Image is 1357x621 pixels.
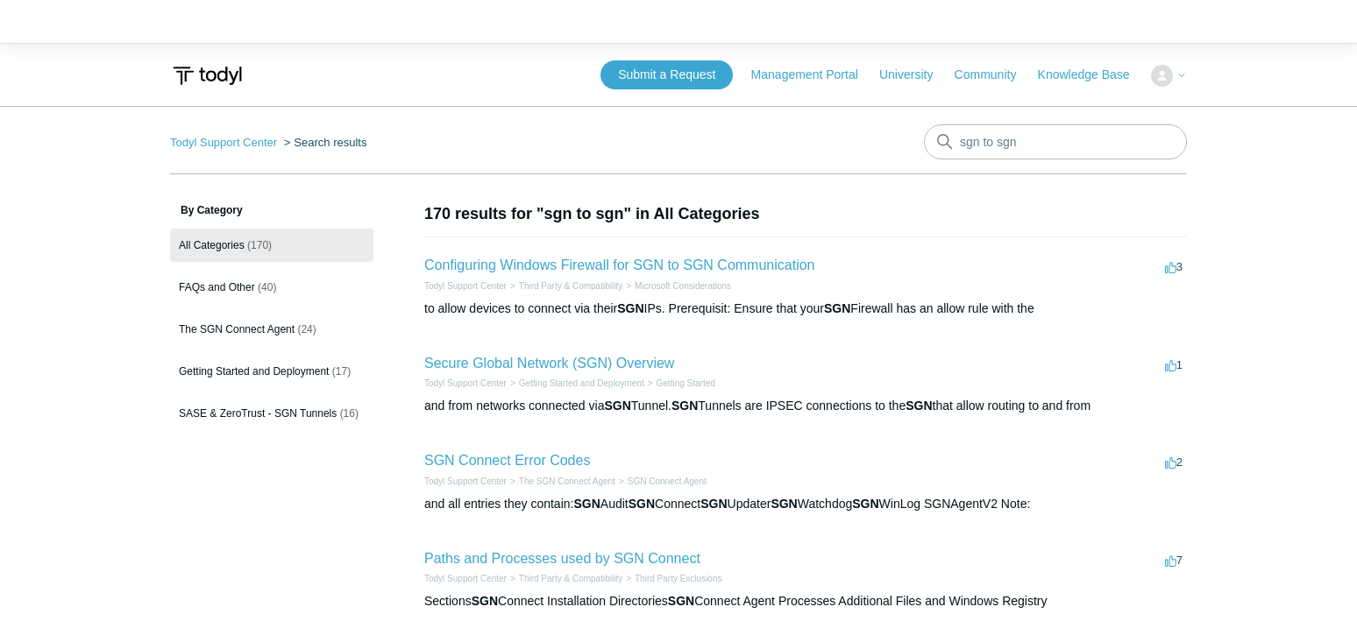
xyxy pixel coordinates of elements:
a: The SGN Connect Agent [519,476,615,486]
li: SGN Connect Agent [615,475,707,488]
li: Todyl Support Center [424,377,507,390]
li: Microsoft Considerations [622,279,731,293]
li: Getting Started and Deployment [507,377,644,390]
li: Todyl Support Center [424,475,507,488]
a: Third Party & Compatibility [519,574,622,583]
a: Todyl Support Center [170,136,277,149]
em: SGN [617,301,643,315]
span: (24) [297,323,316,335]
span: (16) [340,407,359,420]
em: SGN [771,497,797,511]
em: SGN [824,301,850,315]
a: Management Portal [751,66,876,84]
a: Community [955,66,1034,84]
div: and all entries they contain: Audit Connect Updater Watchdog WinLog SGNAgentV2 Note: [424,495,1187,513]
em: SGN [906,399,932,413]
a: SASE & ZeroTrust - SGN Tunnels (16) [170,397,373,430]
a: Todyl Support Center [424,281,507,291]
div: to allow devices to connect via their IPs. Prerequisit: Ensure that your Firewall has an allow ru... [424,300,1187,318]
span: All Categories [179,239,245,251]
span: 7 [1165,554,1183,567]
li: Todyl Support Center [424,279,507,293]
a: Getting Started [657,378,715,388]
span: The SGN Connect Agent [179,323,295,335]
input: Search [924,124,1187,159]
em: SGN [668,594,694,608]
div: Sections Connect Installation Directories Connect Agent Processes Additional Files and Windows Re... [424,592,1187,610]
a: FAQs and Other (40) [170,271,373,304]
em: SGN [472,594,498,608]
a: Third Party Exclusions [635,574,721,583]
li: Getting Started [644,377,715,390]
a: Paths and Processes used by SGN Connect [424,551,700,566]
a: Knowledge Base [1038,66,1147,84]
a: Getting Started and Deployment (17) [170,355,373,388]
a: Microsoft Considerations [635,281,731,291]
div: and from networks connected via Tunnel. Tunnels are IPSEC connections to the that allow routing t... [424,397,1187,415]
a: The SGN Connect Agent (24) [170,313,373,346]
a: Todyl Support Center [424,574,507,583]
a: Third Party & Compatibility [519,281,622,291]
span: 3 [1165,260,1183,273]
a: All Categories (170) [170,229,373,262]
a: Configuring Windows Firewall for SGN to SGN Communication [424,258,814,272]
li: Third Party & Compatibility [507,279,622,293]
em: SGN [671,399,698,413]
a: Secure Global Network (SGN) Overview [424,356,674,370]
span: 1 [1165,358,1183,371]
span: FAQs and Other [179,281,255,293]
a: Todyl Support Center [424,476,507,486]
span: (170) [247,239,272,251]
li: The SGN Connect Agent [507,475,615,488]
a: SGN Connect Error Codes [424,453,590,468]
li: Todyl Support Center [424,572,507,585]
span: Getting Started and Deployment [179,365,329,378]
li: Third Party & Compatibility [507,572,622,585]
em: SGN [629,497,655,511]
a: Submit a Request [600,60,733,89]
li: Todyl Support Center [170,136,281,149]
span: SASE & ZeroTrust - SGN Tunnels [179,407,337,420]
a: University [879,66,950,84]
span: 2 [1165,455,1183,469]
a: SGN Connect Agent [628,476,707,486]
span: (17) [332,365,351,378]
img: Todyl Support Center Help Center home page [170,60,245,92]
h1: 170 results for "sgn to sgn" in All Categories [424,202,1187,226]
h3: By Category [170,202,373,218]
li: Search results [281,136,367,149]
em: SGN [700,497,727,511]
em: SGN [852,497,878,511]
a: Getting Started and Deployment [519,378,644,388]
em: SGN [573,497,600,511]
a: Todyl Support Center [424,378,507,388]
em: SGN [604,399,630,413]
li: Third Party Exclusions [622,572,721,585]
span: (40) [258,281,276,293]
